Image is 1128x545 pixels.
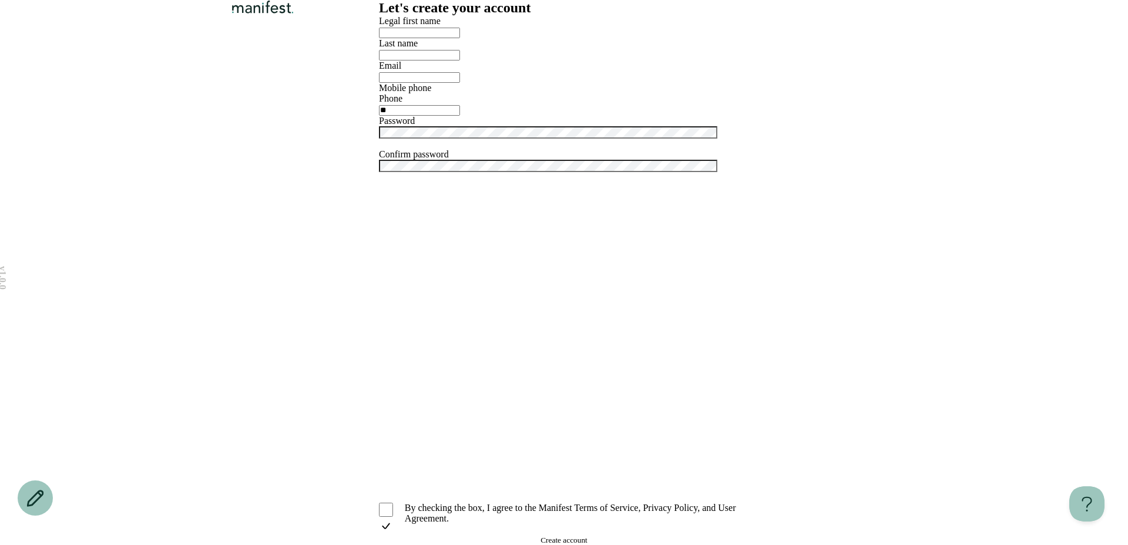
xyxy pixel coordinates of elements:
[405,503,736,523] a: User Agreement
[405,503,749,524] span: By checking the box, I agree to the Manifest , , and .
[643,503,697,513] a: Privacy Policy
[540,536,587,544] span: Create account
[379,149,449,159] label: Confirm password
[379,93,749,104] div: Phone
[574,503,638,513] a: Terms of Service
[379,536,749,545] button: Create account
[379,60,401,70] label: Email
[379,83,431,93] label: Mobile phone
[379,503,393,517] input: By checking the box, I agree to the Manifest Terms of Service, Privacy Policy, and User Agreement.
[1069,486,1104,522] iframe: Toggle Customer Support
[379,116,415,126] label: Password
